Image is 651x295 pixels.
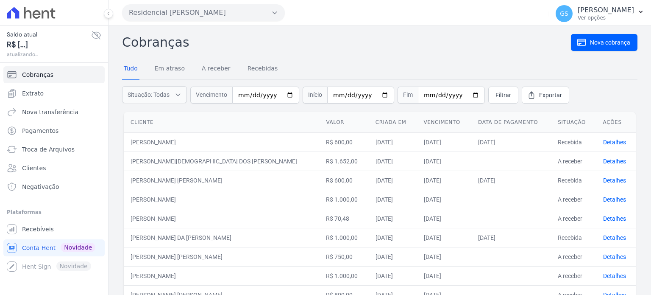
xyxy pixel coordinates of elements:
[319,247,368,266] td: R$ 750,00
[124,152,319,171] td: [PERSON_NAME][DEMOGRAPHIC_DATA] DOS [PERSON_NAME]
[3,178,105,195] a: Negativação
[603,234,626,241] a: Detalhes
[603,253,626,260] a: Detalhes
[551,132,596,152] td: Recebida
[417,132,472,152] td: [DATE]
[22,89,44,98] span: Extrato
[3,85,105,102] a: Extrato
[3,160,105,177] a: Clientes
[549,2,651,25] button: GS [PERSON_NAME] Ver opções
[3,122,105,139] a: Pagamentos
[7,30,91,39] span: Saldo atual
[369,228,417,247] td: [DATE]
[122,86,187,103] button: Situação: Todas
[603,273,626,279] a: Detalhes
[122,33,571,52] h2: Cobranças
[603,215,626,222] a: Detalhes
[153,58,186,80] a: Em atraso
[488,87,518,104] a: Filtrar
[551,247,596,266] td: A receber
[471,171,551,190] td: [DATE]
[471,228,551,247] td: [DATE]
[22,183,59,191] span: Negativação
[22,244,56,252] span: Conta Hent
[3,239,105,256] a: Conta Hent Novidade
[495,91,511,99] span: Filtrar
[551,112,596,133] th: Situação
[124,228,319,247] td: [PERSON_NAME] DA [PERSON_NAME]
[124,132,319,152] td: [PERSON_NAME]
[319,266,368,285] td: R$ 1.000,00
[603,177,626,184] a: Detalhes
[303,87,327,104] span: Início
[319,171,368,190] td: R$ 600,00
[124,266,319,285] td: [PERSON_NAME]
[319,152,368,171] td: R$ 1.652,00
[3,221,105,238] a: Recebíveis
[551,171,596,190] td: Recebida
[319,132,368,152] td: R$ 600,00
[7,66,101,275] nav: Sidebar
[417,209,472,228] td: [DATE]
[124,171,319,190] td: [PERSON_NAME] [PERSON_NAME]
[319,228,368,247] td: R$ 1.000,00
[61,243,95,252] span: Novidade
[22,145,75,154] span: Troca de Arquivos
[22,108,78,116] span: Nova transferência
[122,58,139,80] a: Tudo
[578,14,634,21] p: Ver opções
[319,209,368,228] td: R$ 70,48
[7,39,91,51] span: R$ [...]
[22,70,53,79] span: Cobranças
[369,190,417,209] td: [DATE]
[22,225,54,233] span: Recebíveis
[603,196,626,203] a: Detalhes
[551,190,596,209] td: A receber
[128,90,170,99] span: Situação: Todas
[22,164,46,172] span: Clientes
[551,209,596,228] td: A receber
[7,207,101,217] div: Plataformas
[319,190,368,209] td: R$ 1.000,00
[124,247,319,266] td: [PERSON_NAME] [PERSON_NAME]
[571,34,637,51] a: Nova cobrança
[603,158,626,165] a: Detalhes
[369,266,417,285] td: [DATE]
[590,38,630,47] span: Nova cobrança
[522,87,569,104] a: Exportar
[551,266,596,285] td: A receber
[603,139,626,146] a: Detalhes
[319,112,368,133] th: Valor
[417,190,472,209] td: [DATE]
[417,228,472,247] td: [DATE]
[124,209,319,228] td: [PERSON_NAME]
[398,87,418,104] span: Fim
[124,112,319,133] th: Cliente
[551,228,596,247] td: Recebida
[369,247,417,266] td: [DATE]
[122,4,285,21] button: Residencial [PERSON_NAME]
[369,132,417,152] td: [DATE]
[596,112,636,133] th: Ações
[3,66,105,83] a: Cobranças
[578,6,634,14] p: [PERSON_NAME]
[369,112,417,133] th: Criada em
[190,87,232,104] span: Vencimento
[539,91,562,99] span: Exportar
[124,190,319,209] td: [PERSON_NAME]
[3,104,105,121] a: Nova transferência
[369,209,417,228] td: [DATE]
[3,141,105,158] a: Troca de Arquivos
[417,266,472,285] td: [DATE]
[551,152,596,171] td: A receber
[417,152,472,171] td: [DATE]
[471,112,551,133] th: Data de pagamento
[471,132,551,152] td: [DATE]
[246,58,280,80] a: Recebidas
[22,126,58,135] span: Pagamentos
[200,58,232,80] a: A receber
[369,152,417,171] td: [DATE]
[417,171,472,190] td: [DATE]
[369,171,417,190] td: [DATE]
[560,11,568,17] span: GS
